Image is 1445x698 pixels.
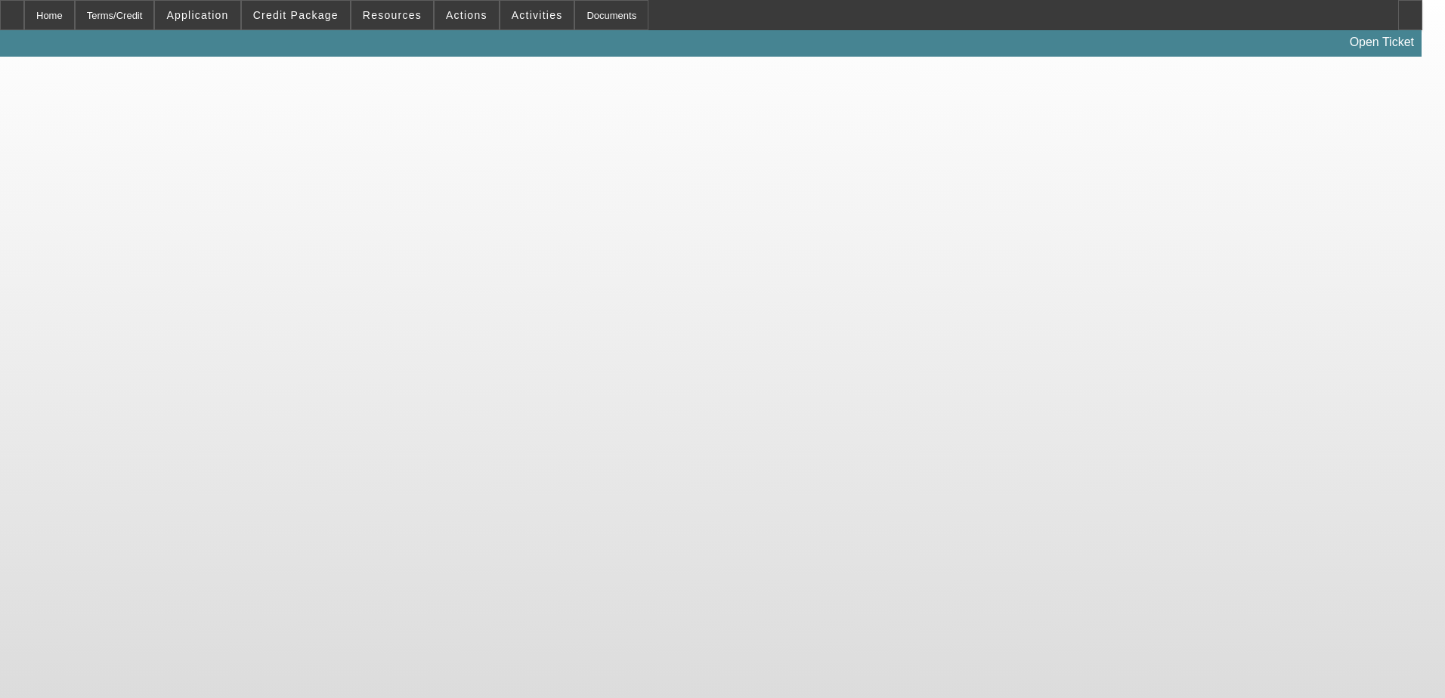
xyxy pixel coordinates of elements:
a: Open Ticket [1344,29,1420,55]
span: Application [166,9,228,21]
button: Resources [351,1,433,29]
button: Credit Package [242,1,350,29]
span: Activities [512,9,563,21]
button: Actions [435,1,499,29]
span: Resources [363,9,422,21]
span: Credit Package [253,9,339,21]
span: Actions [446,9,487,21]
button: Application [155,1,240,29]
button: Activities [500,1,574,29]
